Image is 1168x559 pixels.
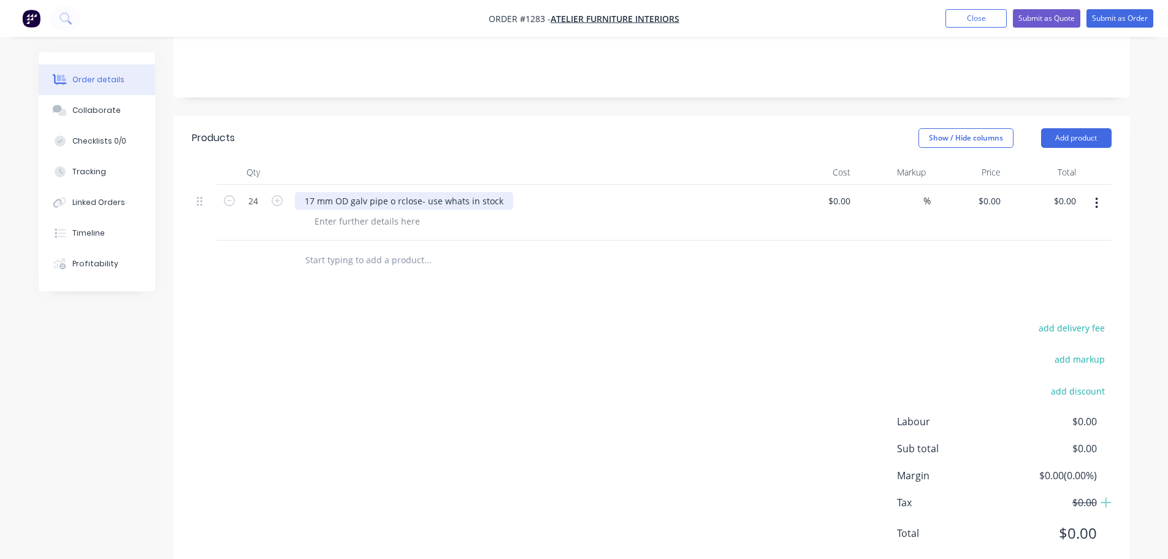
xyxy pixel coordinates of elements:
[1006,160,1081,185] div: Total
[72,228,105,239] div: Timeline
[39,187,155,218] button: Linked Orders
[1041,128,1112,148] button: Add product
[897,441,1006,456] span: Sub total
[551,13,679,25] a: Atelier Furniture Interiors
[1086,9,1153,28] button: Submit as Order
[39,64,155,95] button: Order details
[72,166,106,177] div: Tracking
[897,468,1006,483] span: Margin
[945,9,1007,28] button: Close
[1013,9,1080,28] button: Submit as Quote
[1048,351,1112,368] button: add markup
[39,156,155,187] button: Tracking
[781,160,856,185] div: Cost
[72,136,126,147] div: Checklists 0/0
[39,126,155,156] button: Checklists 0/0
[192,131,235,145] div: Products
[72,74,124,85] div: Order details
[72,197,125,208] div: Linked Orders
[1006,468,1096,483] span: $0.00 ( 0.00 %)
[855,160,931,185] div: Markup
[931,160,1006,185] div: Price
[72,105,121,116] div: Collaborate
[1006,414,1096,429] span: $0.00
[897,526,1006,541] span: Total
[918,128,1013,148] button: Show / Hide columns
[897,495,1006,510] span: Tax
[39,95,155,126] button: Collaborate
[295,192,513,210] div: 17 mm OD galv pipe o rclose- use whats in stock
[39,218,155,249] button: Timeline
[1045,382,1112,399] button: add discount
[1006,441,1096,456] span: $0.00
[1032,320,1112,336] button: add delivery fee
[305,248,550,272] input: Start typing to add a product...
[1006,522,1096,544] span: $0.00
[216,160,290,185] div: Qty
[923,194,931,208] span: %
[489,13,551,25] span: Order #1283 -
[22,9,40,28] img: Factory
[39,249,155,279] button: Profitability
[1006,495,1096,510] span: $0.00
[897,414,1006,429] span: Labour
[72,258,118,269] div: Profitability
